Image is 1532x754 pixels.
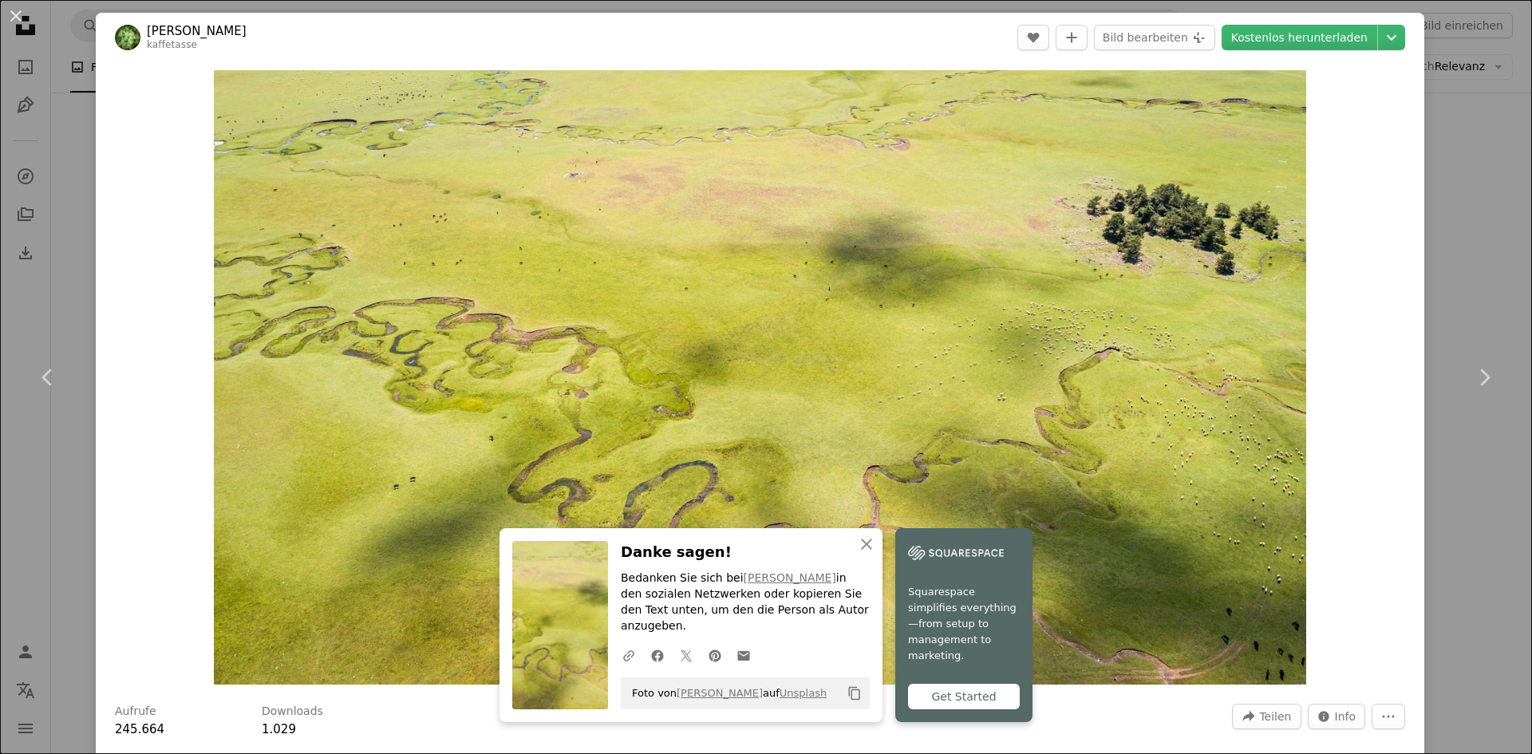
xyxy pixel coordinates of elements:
[147,39,197,50] a: kaffetasse
[1308,704,1366,729] button: Statistiken zu diesem Bild
[672,639,701,671] a: Auf Twitter teilen
[1094,25,1215,50] button: Bild bearbeiten
[1372,704,1405,729] button: Weitere Aktionen
[1378,25,1405,50] button: Downloadgröße auswählen
[621,570,870,634] p: Bedanken Sie sich bei in den sozialen Netzwerken oder kopieren Sie den Text unten, um den die Per...
[214,70,1306,685] img: weißer und schwarzer Sand mit herzförmigem
[677,687,763,699] a: [PERSON_NAME]
[1335,705,1356,728] span: Info
[729,639,758,671] a: Via E-Mail teilen teilen
[624,681,827,706] span: Foto von auf
[1232,704,1301,729] button: Dieses Bild teilen
[1056,25,1088,50] button: Zu Kollektion hinzufügen
[1017,25,1049,50] button: Gefällt mir
[908,541,1004,565] img: file-1747939142011-51e5cc87e3c9
[115,25,140,50] img: Zum Profil von Robert Seidel
[214,70,1306,685] button: Dieses Bild heranzoomen
[147,23,247,39] a: [PERSON_NAME]
[621,541,870,564] h3: Danke sagen!
[744,571,836,584] a: [PERSON_NAME]
[780,687,827,699] a: Unsplash
[262,704,323,720] h3: Downloads
[115,704,156,720] h3: Aufrufe
[643,639,672,671] a: Auf Facebook teilen
[1436,301,1532,454] a: Weiter
[262,722,296,736] span: 1.029
[1222,25,1377,50] a: Kostenlos herunterladen
[908,684,1020,709] div: Get Started
[895,528,1033,722] a: Squarespace simplifies everything—from setup to management to marketing.Get Started
[841,680,868,707] button: In die Zwischenablage kopieren
[701,639,729,671] a: Auf Pinterest teilen
[908,584,1020,664] span: Squarespace simplifies everything—from setup to management to marketing.
[1259,705,1291,728] span: Teilen
[115,722,164,736] span: 245.664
